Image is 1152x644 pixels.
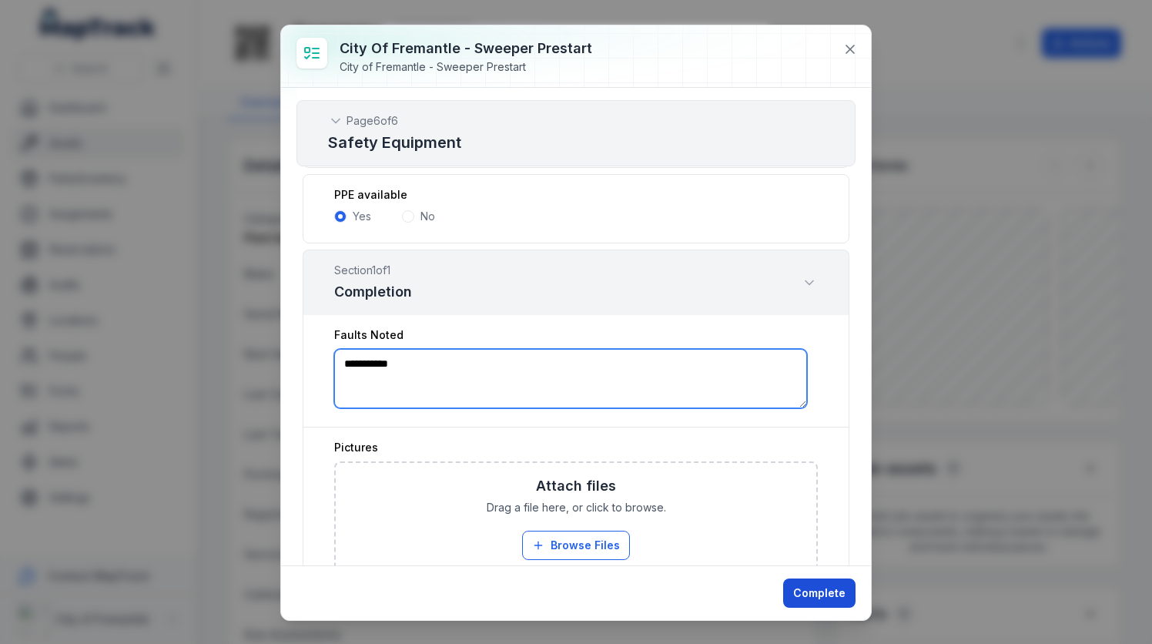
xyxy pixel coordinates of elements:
button: Complete [783,579,856,608]
h3: Attach files [536,475,616,497]
h3: Completion [334,281,412,303]
label: Faults Noted [334,327,404,343]
textarea: :r9k:-form-item-label [334,349,807,408]
label: Yes [353,209,371,224]
span: Section 1 of 1 [334,263,412,278]
label: No [420,209,435,224]
span: Page 6 of 6 [347,113,398,129]
label: PPE available [334,187,407,203]
label: Pictures [334,440,378,455]
button: Browse Files [522,531,630,560]
h3: City of Fremantle - Sweeper Prestart [340,38,592,59]
div: City of Fremantle - Sweeper Prestart [340,59,592,75]
button: Expand [801,274,818,291]
h2: Safety Equipment [328,132,824,153]
span: Drag a file here, or click to browse. [487,500,666,515]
